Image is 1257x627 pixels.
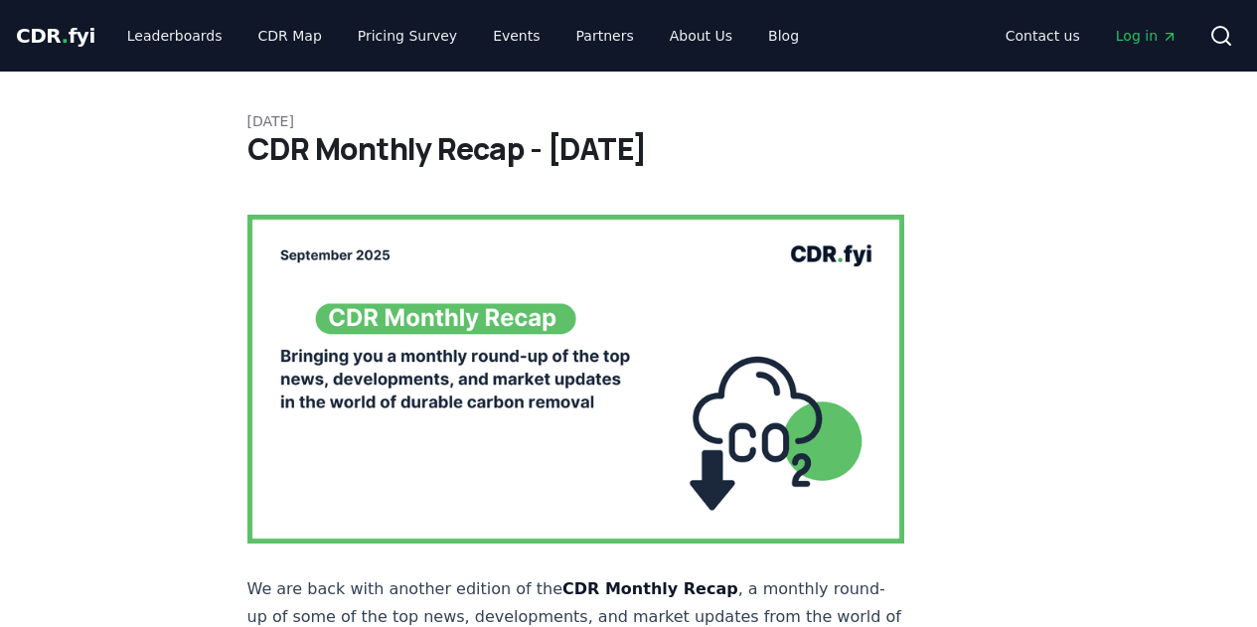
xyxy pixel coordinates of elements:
span: CDR fyi [16,24,95,48]
span: . [62,24,69,48]
a: Partners [560,18,650,54]
a: Events [477,18,555,54]
a: Contact us [990,18,1096,54]
a: Log in [1100,18,1193,54]
p: [DATE] [247,111,1011,131]
a: Pricing Survey [342,18,473,54]
span: Log in [1116,26,1178,46]
h1: CDR Monthly Recap - [DATE] [247,131,1011,167]
img: blog post image [247,215,905,544]
a: CDR Map [242,18,338,54]
nav: Main [111,18,815,54]
a: Leaderboards [111,18,238,54]
strong: CDR Monthly Recap [562,579,738,598]
nav: Main [990,18,1193,54]
a: About Us [654,18,748,54]
a: Blog [752,18,815,54]
a: CDR.fyi [16,22,95,50]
